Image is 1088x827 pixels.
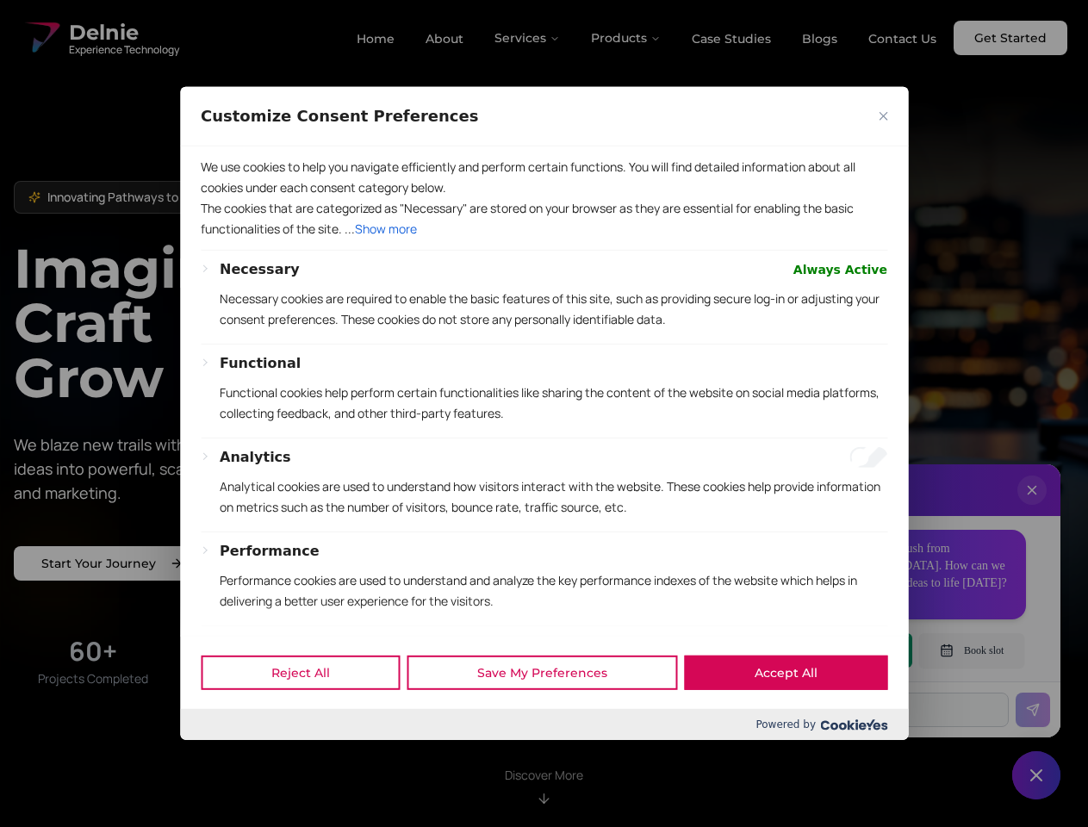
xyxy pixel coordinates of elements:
[201,157,887,198] p: We use cookies to help you navigate efficiently and perform certain functions. You will find deta...
[201,656,400,690] button: Reject All
[220,382,887,424] p: Functional cookies help perform certain functionalities like sharing the content of the website o...
[220,541,320,562] button: Performance
[355,219,417,239] button: Show more
[820,719,887,731] img: Cookieyes logo
[849,447,887,468] input: Enable Analytics
[180,709,908,740] div: Powered by
[879,112,887,121] img: Close
[220,447,291,468] button: Analytics
[220,476,887,518] p: Analytical cookies are used to understand how visitors interact with the website. These cookies h...
[220,570,887,612] p: Performance cookies are used to understand and analyze the key performance indexes of the website...
[684,656,887,690] button: Accept All
[220,353,301,374] button: Functional
[201,198,887,239] p: The cookies that are categorized as "Necessary" are stored on your browser as they are essential ...
[407,656,677,690] button: Save My Preferences
[220,289,887,330] p: Necessary cookies are required to enable the basic features of this site, such as providing secur...
[793,259,887,280] span: Always Active
[220,259,300,280] button: Necessary
[201,106,478,127] span: Customize Consent Preferences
